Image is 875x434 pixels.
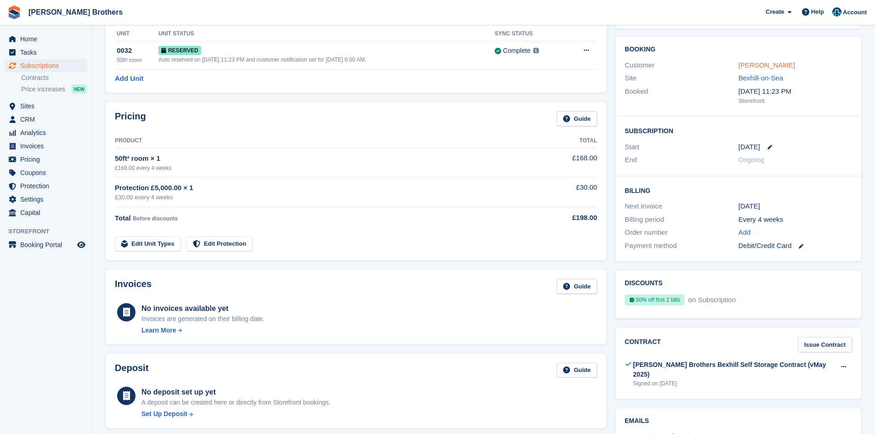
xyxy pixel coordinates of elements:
[141,409,187,419] div: Set Up Deposit
[5,166,87,179] a: menu
[739,227,751,238] a: Add
[625,214,738,225] div: Billing period
[158,27,495,41] th: Unit Status
[557,363,597,378] a: Guide
[832,7,841,17] img: Helen Eldridge
[115,363,148,378] h2: Deposit
[533,48,539,53] img: icon-info-grey-7440780725fd019a000dd9b08b2336e03edf1995a4989e88bcd33f0948082b44.svg
[115,279,152,294] h2: Invoices
[7,6,21,19] img: stora-icon-8386f47178a22dfd0bd8f6a31ec36ba5ce8667c1dd55bd0f319d3a0aa187defe.svg
[5,113,87,126] a: menu
[633,379,835,388] div: Signed on [DATE]
[141,387,331,398] div: No deposit set up yet
[21,84,87,94] a: Price increases NEW
[5,33,87,45] a: menu
[5,206,87,219] a: menu
[739,74,784,82] a: Bexhill-on-Sea
[21,73,87,82] a: Contracts
[625,60,738,71] div: Customer
[625,186,852,195] h2: Billing
[625,337,661,352] h2: Contract
[158,46,201,55] span: Reserved
[115,73,143,84] a: Add Unit
[739,241,852,251] div: Debit/Credit Card
[141,326,176,335] div: Learn More
[625,73,738,84] div: Site
[20,206,75,219] span: Capital
[625,155,738,165] div: End
[5,153,87,166] a: menu
[5,193,87,206] a: menu
[72,85,87,94] div: NEW
[20,140,75,152] span: Invoices
[117,45,158,56] div: 0032
[495,27,566,41] th: Sync Status
[5,59,87,72] a: menu
[625,86,738,106] div: Booked
[739,201,852,212] div: [DATE]
[117,56,158,64] div: 50ft² room
[739,86,852,97] div: [DATE] 11:23 PM
[557,279,597,294] a: Guide
[115,183,523,193] div: Protection £5,000.00 × 1
[625,294,684,305] div: 50% off first 2 bills
[115,193,523,202] div: £30.00 every 4 weeks
[5,180,87,192] a: menu
[503,46,531,56] div: Complete
[523,134,597,148] th: Total
[115,237,181,252] a: Edit Unit Types
[20,193,75,206] span: Settings
[625,142,738,152] div: Start
[811,7,824,17] span: Help
[625,227,738,238] div: Order number
[739,142,760,152] time: 2025-10-04 00:00:00 UTC
[20,46,75,59] span: Tasks
[25,5,126,20] a: [PERSON_NAME] Brothers
[141,409,331,419] a: Set Up Deposit
[5,126,87,139] a: menu
[739,96,852,106] div: Storefront
[625,417,852,425] h2: Emails
[8,227,91,236] span: Storefront
[141,326,265,335] a: Learn More
[633,360,835,379] div: [PERSON_NAME] Brothers Bexhill Self Storage Contract (vMay 2025)
[557,111,597,126] a: Guide
[523,148,597,177] td: £168.00
[739,156,765,163] span: Ongoing
[625,126,852,135] h2: Subscription
[133,215,178,222] span: Before discounts
[158,56,495,64] div: Auto reserved on [DATE] 11:23 PM and customer notification set for [DATE] 6:00 AM.
[141,398,331,407] p: A deposit can be created here or directly from Storefront bookings.
[523,213,597,223] div: £198.00
[739,61,795,69] a: [PERSON_NAME]
[141,314,265,324] div: Invoices are generated on their billing date.
[115,27,158,41] th: Unit
[115,214,131,222] span: Total
[20,126,75,139] span: Analytics
[843,8,867,17] span: Account
[625,241,738,251] div: Payment method
[5,100,87,113] a: menu
[76,239,87,250] a: Preview store
[115,153,523,164] div: 50ft² room × 1
[625,46,852,53] h2: Booking
[739,214,852,225] div: Every 4 weeks
[20,180,75,192] span: Protection
[523,177,597,207] td: £30.00
[20,100,75,113] span: Sites
[625,201,738,212] div: Next invoice
[115,111,146,126] h2: Pricing
[5,140,87,152] a: menu
[20,238,75,251] span: Booking Portal
[141,303,265,314] div: No invoices available yet
[115,164,523,172] div: £168.00 every 4 weeks
[686,296,735,304] span: on Subscription
[21,85,65,94] span: Price increases
[20,166,75,179] span: Coupons
[798,337,852,352] a: Issue Contract
[5,238,87,251] a: menu
[20,153,75,166] span: Pricing
[115,134,523,148] th: Product
[20,59,75,72] span: Subscriptions
[766,7,784,17] span: Create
